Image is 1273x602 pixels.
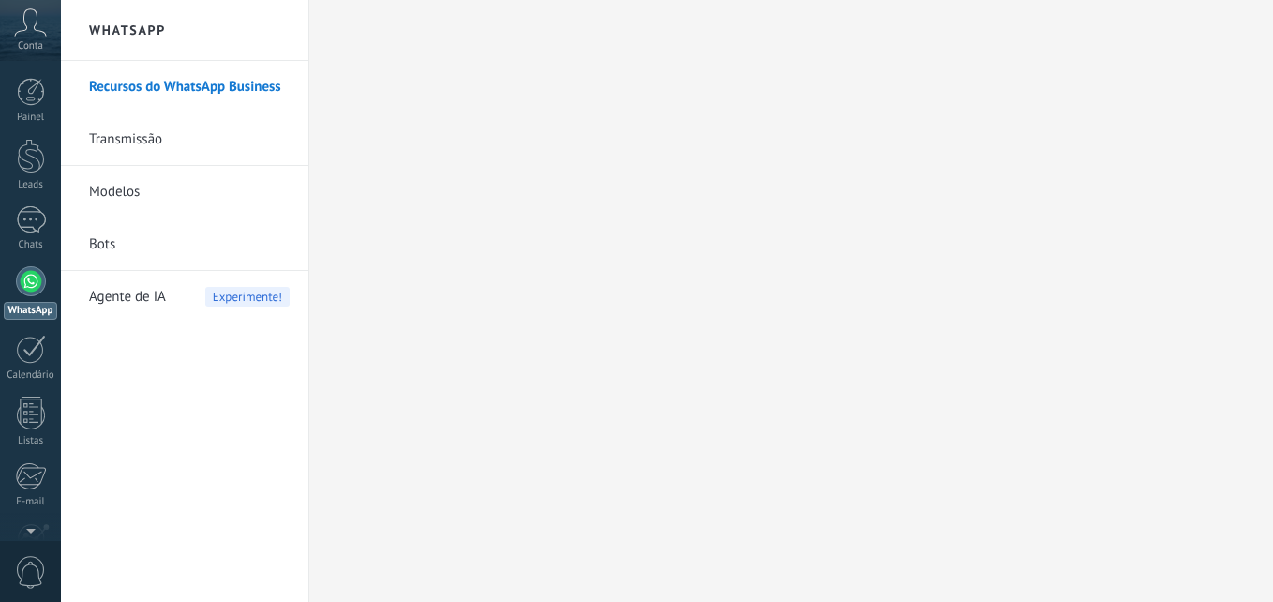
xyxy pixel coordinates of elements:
div: Painel [4,112,58,124]
div: WhatsApp [4,302,57,320]
a: Recursos do WhatsApp Business [89,61,290,113]
div: E-mail [4,496,58,508]
li: Bots [61,218,308,271]
span: Conta [18,40,43,53]
li: Agente de IA [61,271,308,323]
div: Chats [4,239,58,251]
li: Modelos [61,166,308,218]
span: Experimente! [205,287,290,307]
div: Leads [4,179,58,191]
div: Calendário [4,369,58,382]
a: Bots [89,218,290,271]
a: Agente de IAExperimente! [89,271,290,324]
div: Listas [4,435,58,447]
li: Recursos do WhatsApp Business [61,61,308,113]
li: Transmissão [61,113,308,166]
span: Agente de IA [89,271,166,324]
a: Modelos [89,166,290,218]
a: Transmissão [89,113,290,166]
